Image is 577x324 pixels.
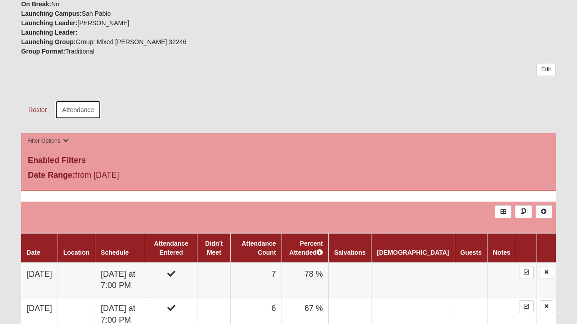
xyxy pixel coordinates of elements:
[55,100,101,119] a: Attendance
[21,0,51,8] strong: On Break:
[289,240,323,256] a: Percent Attended
[519,300,534,313] a: Enter Attendance
[28,169,75,181] label: Date Range:
[205,240,223,256] a: Didn't Meet
[536,205,552,218] a: Alt+N
[95,263,145,297] td: [DATE] at 7:00 PM
[537,63,556,76] a: Edit
[242,240,276,256] a: Attendance Count
[21,48,65,55] strong: Group Format:
[21,169,199,184] div: from [DATE]
[21,100,54,119] a: Roster
[28,156,549,166] h4: Enabled Filters
[371,233,455,263] th: [DEMOGRAPHIC_DATA]
[154,240,188,256] a: Attendance Entered
[27,249,40,256] a: Date
[21,10,82,17] strong: Launching Campus:
[455,233,487,263] th: Guests
[519,266,534,279] a: Enter Attendance
[25,136,71,146] button: Filter Options
[101,249,129,256] a: Schedule
[21,19,77,27] strong: Launching Leader:
[21,38,76,45] strong: Launching Group:
[282,263,328,297] td: 78 %
[231,263,282,297] td: 7
[328,233,371,263] th: Salvations
[21,29,77,36] strong: Launching Leader:
[495,205,511,218] a: Export to Excel
[540,300,553,313] a: Delete
[21,263,58,297] td: [DATE]
[63,249,89,256] a: Location
[493,249,510,256] a: Notes
[515,205,532,218] a: Merge Records into Merge Template
[540,266,553,279] a: Delete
